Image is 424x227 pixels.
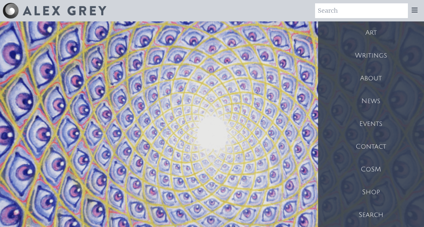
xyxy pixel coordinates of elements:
a: Contact [318,135,424,158]
input: Search [315,3,408,18]
a: Search [318,204,424,226]
a: News [318,90,424,112]
a: About [318,67,424,90]
a: Art [318,21,424,44]
a: Writings [318,44,424,67]
a: Events [318,112,424,135]
a: CoSM [318,158,424,181]
a: Shop [318,181,424,204]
